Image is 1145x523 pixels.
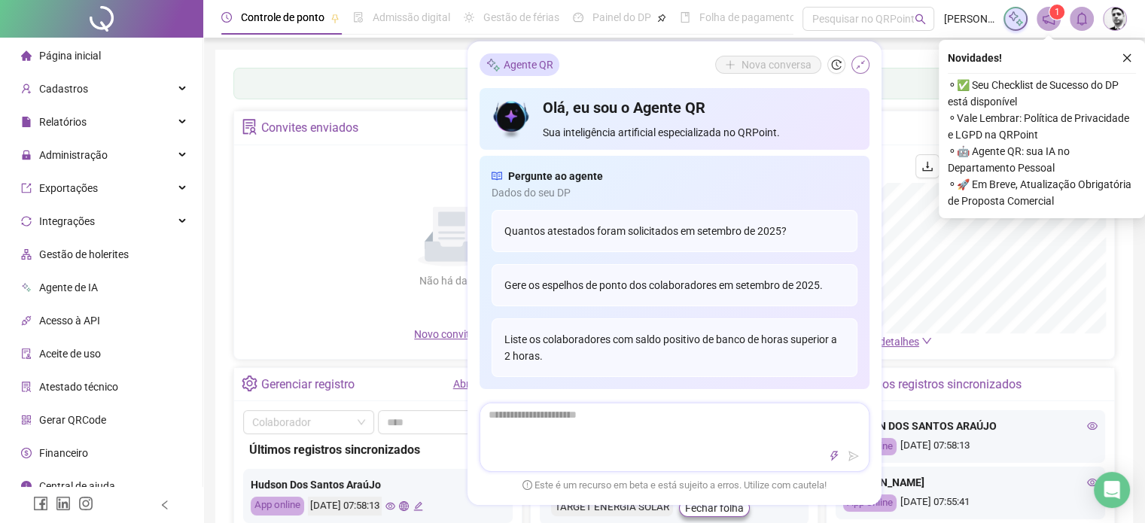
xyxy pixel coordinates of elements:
[399,501,409,511] span: global
[21,315,32,326] span: api
[39,248,129,260] span: Gestão de holerites
[948,77,1136,110] span: ⚬ ✅ Seu Checklist de Sucesso do DP está disponível
[825,447,843,465] button: thunderbolt
[1042,12,1055,26] span: notification
[39,182,98,194] span: Exportações
[78,496,93,511] span: instagram
[680,12,690,23] span: book
[861,336,919,348] span: Ver detalhes
[843,438,1098,455] div: [DATE] 07:58:13
[21,84,32,94] span: user-add
[39,281,98,293] span: Agente de IA
[943,11,994,27] span: [PERSON_NAME]
[551,499,673,516] div: TARGET ENERGIA SOLAR
[843,494,1098,512] div: [DATE] 07:55:41
[414,328,489,340] span: Novo convite
[1087,421,1098,431] span: eye
[251,497,304,515] div: App online
[241,11,324,23] span: Controle de ponto
[242,376,257,391] span: setting
[573,12,583,23] span: dashboard
[831,59,842,70] span: history
[685,500,744,516] span: Fechar folha
[39,116,87,128] span: Relatórios
[39,348,101,360] span: Aceite de uso
[261,115,358,141] div: Convites enviados
[39,315,100,327] span: Acesso à API
[1049,5,1064,20] sup: 1
[915,14,926,25] span: search
[21,150,32,160] span: lock
[492,264,857,306] div: Gere os espelhos de ponto dos colaboradores em setembro de 2025.
[261,372,355,397] div: Gerenciar registro
[948,110,1136,143] span: ⚬ Vale Lembrar: Política de Privacidade e LGPD na QRPoint
[39,149,108,161] span: Administração
[492,210,857,252] div: Quantos atestados foram solicitados em setembro de 2025?
[21,117,32,127] span: file
[464,12,474,23] span: sun
[382,272,521,289] div: Não há dados
[385,501,395,511] span: eye
[829,451,839,461] span: thunderbolt
[39,50,101,62] span: Página inicial
[854,372,1022,397] div: Últimos registros sincronizados
[251,476,505,493] div: Hudson Dos Santos AraúJo
[21,348,32,359] span: audit
[1087,477,1098,488] span: eye
[33,496,48,511] span: facebook
[1104,8,1126,30] img: 78320
[855,59,866,70] span: shrink
[21,415,32,425] span: qrcode
[39,480,115,492] span: Central de ajuda
[21,183,32,193] span: export
[948,176,1136,209] span: ⚬ 🚀 Em Breve, Atualização Obrigatória de Proposta Comercial
[492,184,857,201] span: Dados do seu DP
[1055,7,1060,17] span: 1
[492,97,531,141] img: icon
[492,318,857,377] div: Liste os colaboradores com saldo positivo de banco de horas superior a 2 horas.
[21,249,32,260] span: apartment
[308,497,382,515] div: [DATE] 07:58:13
[657,14,666,23] span: pushpin
[480,53,559,76] div: Agente QR
[492,168,502,184] span: read
[39,447,88,459] span: Financeiro
[21,448,32,458] span: dollar
[543,97,857,118] h4: Olá, eu sou o Agente QR
[543,124,857,141] span: Sua inteligência artificial especializada no QRPoint.
[39,83,88,95] span: Cadastros
[522,478,827,493] span: Este é um recurso em beta e está sujeito a erros. Utilize com cautela!
[242,119,257,135] span: solution
[843,474,1098,491] div: [PERSON_NAME]
[861,336,932,348] a: Ver detalhes down
[1075,12,1089,26] span: bell
[21,481,32,491] span: info-circle
[1094,472,1130,508] div: Open Intercom Messenger
[1122,53,1132,63] span: close
[353,12,364,23] span: file-done
[715,56,821,74] button: Nova conversa
[845,447,863,465] button: send
[679,499,750,517] button: Fechar folha
[160,500,170,510] span: left
[413,501,423,511] span: edit
[21,50,32,61] span: home
[21,382,32,392] span: solution
[373,11,450,23] span: Admissão digital
[948,50,1002,66] span: Novidades !
[483,11,559,23] span: Gestão de férias
[39,414,106,426] span: Gerar QRCode
[921,160,933,172] span: download
[522,479,532,489] span: exclamation-circle
[508,168,603,184] span: Pergunte ao agente
[592,11,651,23] span: Painel do DP
[1007,11,1024,27] img: sparkle-icon.fc2bf0ac1784a2077858766a79e2daf3.svg
[486,56,501,72] img: sparkle-icon.fc2bf0ac1784a2077858766a79e2daf3.svg
[21,216,32,227] span: sync
[453,378,514,390] a: Abrir registro
[843,418,1098,434] div: HUDSON DOS SANTOS ARAÚJO
[699,11,796,23] span: Folha de pagamento
[249,440,507,459] div: Últimos registros sincronizados
[39,215,95,227] span: Integrações
[39,381,118,393] span: Atestado técnico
